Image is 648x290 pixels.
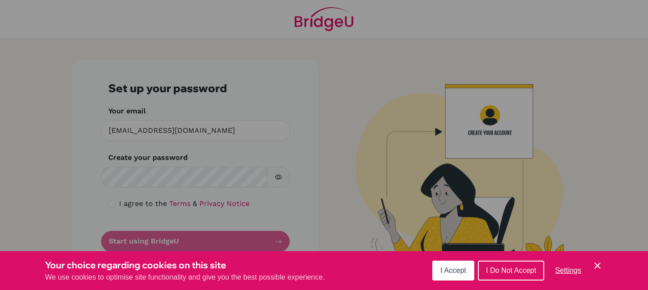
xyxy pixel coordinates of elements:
[440,267,466,274] span: I Accept
[486,267,536,274] span: I Do Not Accept
[555,267,581,274] span: Settings
[548,262,588,280] button: Settings
[592,260,603,271] button: Save and close
[45,258,325,272] h3: Your choice regarding cookies on this site
[45,272,325,283] p: We use cookies to optimise site functionality and give you the best possible experience.
[478,261,544,281] button: I Do Not Accept
[432,261,474,281] button: I Accept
